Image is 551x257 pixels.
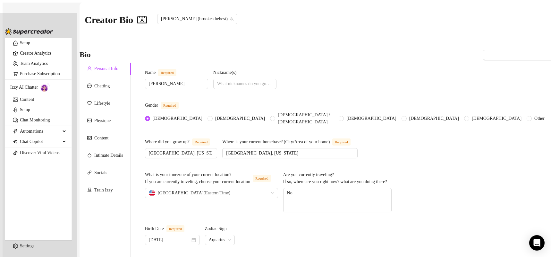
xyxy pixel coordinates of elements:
span: Required [253,175,271,182]
span: [DEMOGRAPHIC_DATA] [469,115,524,122]
a: Settings [20,244,34,248]
span: [DEMOGRAPHIC_DATA] / [DEMOGRAPHIC_DATA] [275,111,336,126]
span: experiment [87,188,92,192]
span: Required [192,138,210,146]
label: Where is your current homebase? (City/Area of your home) [222,138,357,146]
div: Gender [145,102,158,109]
span: What is your timezone of your current location? If you are currently traveling, choose your curre... [145,172,250,184]
img: logo-BBDzfeDw.svg [5,28,53,35]
div: Chatting [94,83,110,90]
span: Are you currently traveling? If so, where are you right now? what are you doing there? [283,172,387,184]
span: Required [158,69,176,76]
input: Where is your current homebase? (City/Area of your home) [226,150,352,157]
div: Name [145,69,156,76]
img: Chat Copilot [13,139,17,144]
div: Train Izzy [94,187,113,194]
span: user [87,66,92,71]
input: Where did you grow up? [149,150,212,157]
a: Discover Viral Videos [20,150,60,155]
label: Name [145,69,183,76]
span: Chat Copilot [20,137,61,147]
div: Intimate Details [94,152,123,159]
span: Required [161,102,179,109]
span: import [488,52,492,57]
div: Where did you grow up? [145,138,190,146]
a: Content [20,97,34,102]
label: Nickname(s) [213,69,241,76]
textarea: No [284,188,391,212]
label: Zodiac Sign [205,225,231,232]
div: Physique [94,117,111,124]
span: Aquarius [209,235,231,245]
span: Other [532,115,547,122]
label: Birth Date [145,225,191,232]
img: us [149,190,155,196]
a: Setup [20,107,30,112]
h3: Bio [80,50,91,60]
span: Import Bio from other creator [495,52,548,58]
img: AI Chatter [40,83,50,92]
span: picture [87,136,92,140]
span: Automations [20,126,61,137]
span: [DEMOGRAPHIC_DATA] [150,115,205,122]
span: message [87,84,92,88]
span: [GEOGRAPHIC_DATA] ( Eastern Time ) [158,188,230,198]
a: Setup [20,40,30,45]
span: [DEMOGRAPHIC_DATA] [213,115,267,122]
input: Birth Date [149,236,190,244]
label: Where did you grow up? [145,138,217,146]
a: Chat Monitoring [20,118,50,122]
span: Required [166,225,184,232]
span: thunderbolt [13,129,18,134]
a: Creator Analytics [20,48,66,58]
h2: Creator Bio [85,14,147,26]
span: Brooke (brookesthebest) [161,14,233,24]
label: Gender [145,102,186,109]
div: Nickname(s) [213,69,236,76]
span: heart [87,101,92,105]
span: idcard [87,118,92,123]
div: Personal Info [94,65,118,72]
span: fire [87,153,92,157]
span: Required [332,138,350,146]
span: Izzy AI Chatter [10,84,38,91]
a: Team Analytics [20,61,48,66]
a: Purchase Subscription [20,71,60,76]
span: team [230,17,234,21]
div: Zodiac Sign [205,225,227,232]
span: contacts [137,15,147,24]
div: Lifestyle [94,100,110,107]
span: [DEMOGRAPHIC_DATA] [344,115,399,122]
div: Open Intercom Messenger [529,235,545,251]
input: Name [149,80,203,87]
div: Socials [94,169,107,176]
div: Content [94,135,108,142]
div: Where is your current homebase? (City/Area of your home) [222,138,330,146]
span: [DEMOGRAPHIC_DATA] [407,115,462,122]
span: link [87,170,92,175]
input: Nickname(s) [217,80,271,87]
div: Birth Date [145,225,164,232]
